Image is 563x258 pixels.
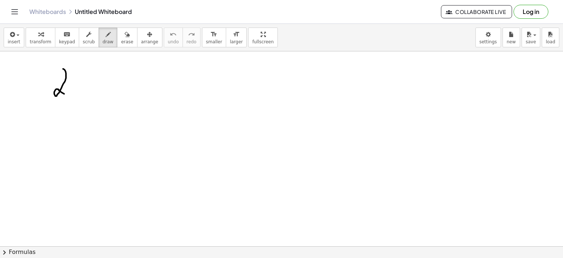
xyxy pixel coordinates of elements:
[29,8,66,15] a: Whiteboards
[103,39,114,44] span: draw
[164,28,183,47] button: undoundo
[507,39,516,44] span: new
[83,39,95,44] span: scrub
[526,39,536,44] span: save
[117,28,137,47] button: erase
[226,28,247,47] button: format_sizelarger
[546,39,555,44] span: load
[447,8,506,15] span: Collaborate Live
[59,39,75,44] span: keypad
[55,28,79,47] button: keyboardkeypad
[514,5,548,19] button: Log in
[206,39,222,44] span: smaller
[503,28,520,47] button: new
[4,28,24,47] button: insert
[170,30,177,39] i: undo
[230,39,243,44] span: larger
[187,39,196,44] span: redo
[202,28,226,47] button: format_sizesmaller
[252,39,273,44] span: fullscreen
[26,28,55,47] button: transform
[8,39,20,44] span: insert
[542,28,559,47] button: load
[168,39,179,44] span: undo
[137,28,162,47] button: arrange
[248,28,277,47] button: fullscreen
[9,6,21,18] button: Toggle navigation
[475,28,501,47] button: settings
[121,39,133,44] span: erase
[479,39,497,44] span: settings
[522,28,540,47] button: save
[141,39,158,44] span: arrange
[183,28,200,47] button: redoredo
[441,5,512,18] button: Collaborate Live
[233,30,240,39] i: format_size
[63,30,70,39] i: keyboard
[79,28,99,47] button: scrub
[99,28,118,47] button: draw
[30,39,51,44] span: transform
[188,30,195,39] i: redo
[210,30,217,39] i: format_size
